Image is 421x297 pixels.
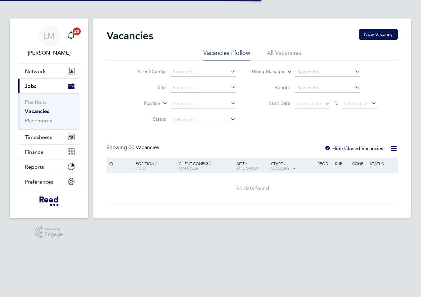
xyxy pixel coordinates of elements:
button: Reports [18,159,80,174]
span: Vendors [271,165,290,171]
button: Timesheets [18,130,80,144]
span: Site Group [237,165,259,171]
div: Sub [333,158,351,169]
span: Network [25,68,46,74]
label: Start Date [252,100,290,106]
button: Jobs [18,79,80,93]
nav: Main navigation [10,19,88,218]
li: Vacancies I follow [203,49,250,61]
span: Timesheets [25,134,52,140]
div: Status [368,158,397,169]
span: LM [43,31,55,40]
input: Search for... [170,83,236,93]
span: Finance [25,149,43,155]
li: All Vacancies [267,49,301,61]
label: Status [128,116,166,122]
input: Search for... [170,67,236,77]
a: LM[PERSON_NAME] [18,25,80,57]
img: freesy-logo-retina.png [39,196,58,206]
input: Select one [170,115,236,124]
input: Search for... [295,67,360,77]
span: Preferences [25,179,53,185]
button: New Vacancy [359,29,398,40]
div: No data found [108,185,397,192]
span: To [332,99,340,107]
input: Search for... [295,83,360,93]
label: Client Config [128,68,166,74]
label: Position [122,100,160,107]
label: Hide Closed Vacancies [324,145,383,151]
div: Showing [107,144,161,151]
span: Laura Millward [18,49,80,57]
a: Positions [25,99,47,105]
a: Go to home page [18,196,80,206]
span: 20 [73,27,81,35]
a: Placements [25,117,52,124]
button: Preferences [18,174,80,189]
span: Powered by [44,226,63,232]
label: Site [128,84,166,90]
span: Manager [179,165,198,171]
span: Reports [25,164,44,170]
label: Vendor [252,84,290,90]
h2: Vacancies [107,29,153,42]
span: Engage [44,232,63,237]
div: Conf [351,158,368,169]
span: 00 Vacancies [128,144,159,151]
div: ID [108,158,131,169]
span: Type [136,165,145,171]
span: Select date [344,101,368,106]
div: Jobs [18,93,80,129]
input: Search for... [170,99,236,108]
div: Client Config / [177,158,235,174]
a: 20 [65,25,78,46]
span: Jobs [25,83,36,89]
div: Start / [269,158,316,174]
div: Position / [131,158,177,174]
label: Hiring Manager [247,68,285,75]
div: Site / [235,158,270,174]
a: Vacancies [25,108,49,114]
a: Powered byEngage [35,226,63,239]
button: Finance [18,145,80,159]
div: Reqd [316,158,333,169]
span: Select date [297,101,321,106]
button: Network [18,64,80,78]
